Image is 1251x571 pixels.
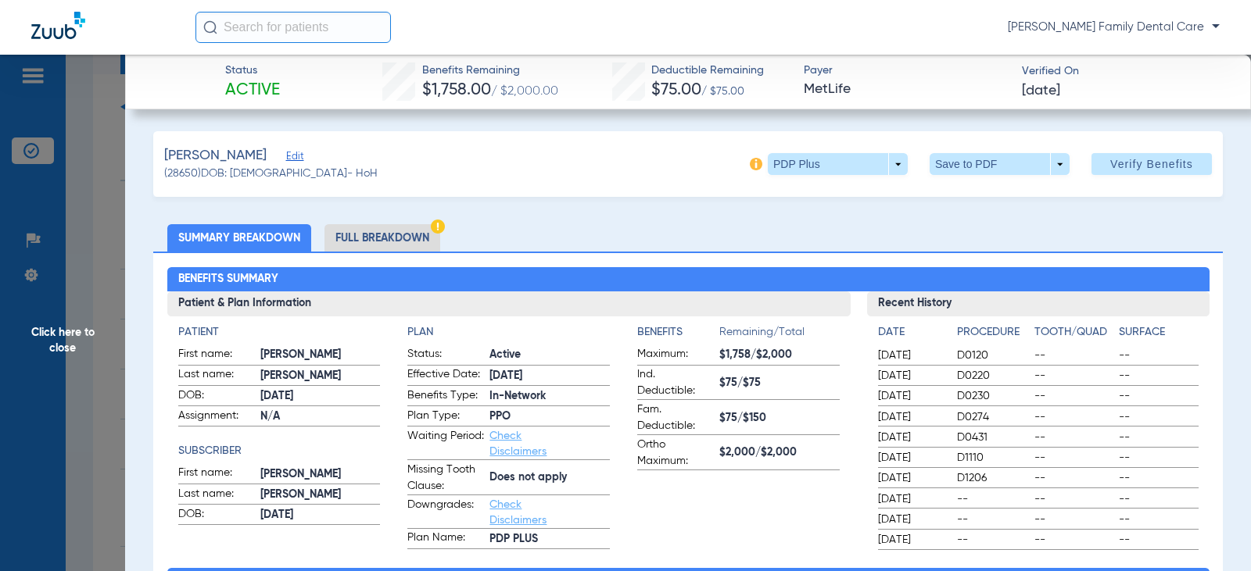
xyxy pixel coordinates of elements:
[957,324,1028,341] h4: Procedure
[1119,348,1198,363] span: --
[164,166,378,182] span: (28650) DOB: [DEMOGRAPHIC_DATA] - HoH
[1119,470,1198,486] span: --
[1034,348,1113,363] span: --
[178,324,381,341] app-breakdown-title: Patient
[878,368,944,384] span: [DATE]
[957,512,1028,527] span: --
[167,291,851,316] h3: Patient & Plan Information
[178,506,255,525] span: DOB:
[957,368,1028,384] span: D0220
[1034,430,1113,445] span: --
[867,291,1209,316] h3: Recent History
[1034,470,1113,486] span: --
[930,153,1070,175] button: Save to PDF
[878,388,944,404] span: [DATE]
[324,224,440,252] li: Full Breakdown
[878,470,944,486] span: [DATE]
[1022,63,1226,80] span: Verified On
[651,62,764,79] span: Deductible Remaining
[407,497,484,528] span: Downgrades:
[957,450,1028,466] span: D1110
[1119,368,1198,384] span: --
[957,532,1028,548] span: --
[489,368,610,384] span: [DATE]
[1008,20,1220,35] span: [PERSON_NAME] Family Dental Care
[225,62,280,79] span: Status
[878,532,944,548] span: [DATE]
[1034,450,1113,466] span: --
[1119,409,1198,425] span: --
[225,80,280,102] span: Active
[1119,388,1198,404] span: --
[260,388,381,405] span: [DATE]
[489,388,610,405] span: In-Network
[489,409,610,425] span: PPO
[1034,324,1113,341] h4: Tooth/Quad
[1119,430,1198,445] span: --
[1034,368,1113,384] span: --
[167,224,311,252] li: Summary Breakdown
[719,410,840,426] span: $75/$150
[422,82,491,98] span: $1,758.00
[637,324,719,341] h4: Benefits
[878,430,944,445] span: [DATE]
[260,409,381,425] span: N/A
[719,444,840,461] span: $2,000/$2,000
[1110,158,1193,170] span: Verify Benefits
[407,324,610,341] h4: Plan
[1022,81,1060,101] span: [DATE]
[1119,324,1198,341] h4: Surface
[637,437,714,469] span: Ortho Maximum:
[1091,153,1212,175] button: Verify Benefits
[804,62,1008,79] span: Payer
[957,324,1028,346] app-breakdown-title: Procedure
[957,409,1028,425] span: D0274
[260,466,381,483] span: [PERSON_NAME]
[286,151,300,166] span: Edit
[178,443,381,459] h4: Subscriber
[167,267,1210,292] h2: Benefits Summary
[637,401,714,434] span: Fam. Deductible:
[260,347,381,363] span: [PERSON_NAME]
[178,486,255,505] span: Last name:
[178,346,255,365] span: First name:
[431,219,445,234] img: Hazard
[719,347,840,363] span: $1,758/$2,000
[489,499,547,526] a: Check Disclaimers
[260,368,381,384] span: [PERSON_NAME]
[178,387,255,406] span: DOB:
[637,346,714,365] span: Maximum:
[878,324,944,341] h4: Date
[1034,388,1113,404] span: --
[178,366,255,385] span: Last name:
[804,80,1008,99] span: MetLife
[407,408,484,426] span: Plan Type:
[701,86,744,97] span: / $75.00
[768,153,908,175] button: PDP Plus
[1034,409,1113,425] span: --
[260,507,381,523] span: [DATE]
[164,146,267,166] span: [PERSON_NAME]
[31,12,85,39] img: Zuub Logo
[719,375,840,391] span: $75/$75
[491,85,558,98] span: / $2,000.00
[407,366,484,385] span: Effective Date:
[489,430,547,457] a: Check Disclaimers
[489,469,610,486] span: Does not apply
[178,465,255,484] span: First name:
[637,324,719,346] app-breakdown-title: Benefits
[407,346,484,365] span: Status:
[878,512,944,527] span: [DATE]
[719,324,840,346] span: Remaining/Total
[489,531,610,548] span: PDP PLUS
[1034,512,1113,527] span: --
[422,62,558,79] span: Benefits Remaining
[1119,324,1198,346] app-breakdown-title: Surface
[1034,324,1113,346] app-breakdown-title: Tooth/Quad
[957,388,1028,404] span: D0230
[878,324,944,346] app-breakdown-title: Date
[878,409,944,425] span: [DATE]
[878,450,944,466] span: [DATE]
